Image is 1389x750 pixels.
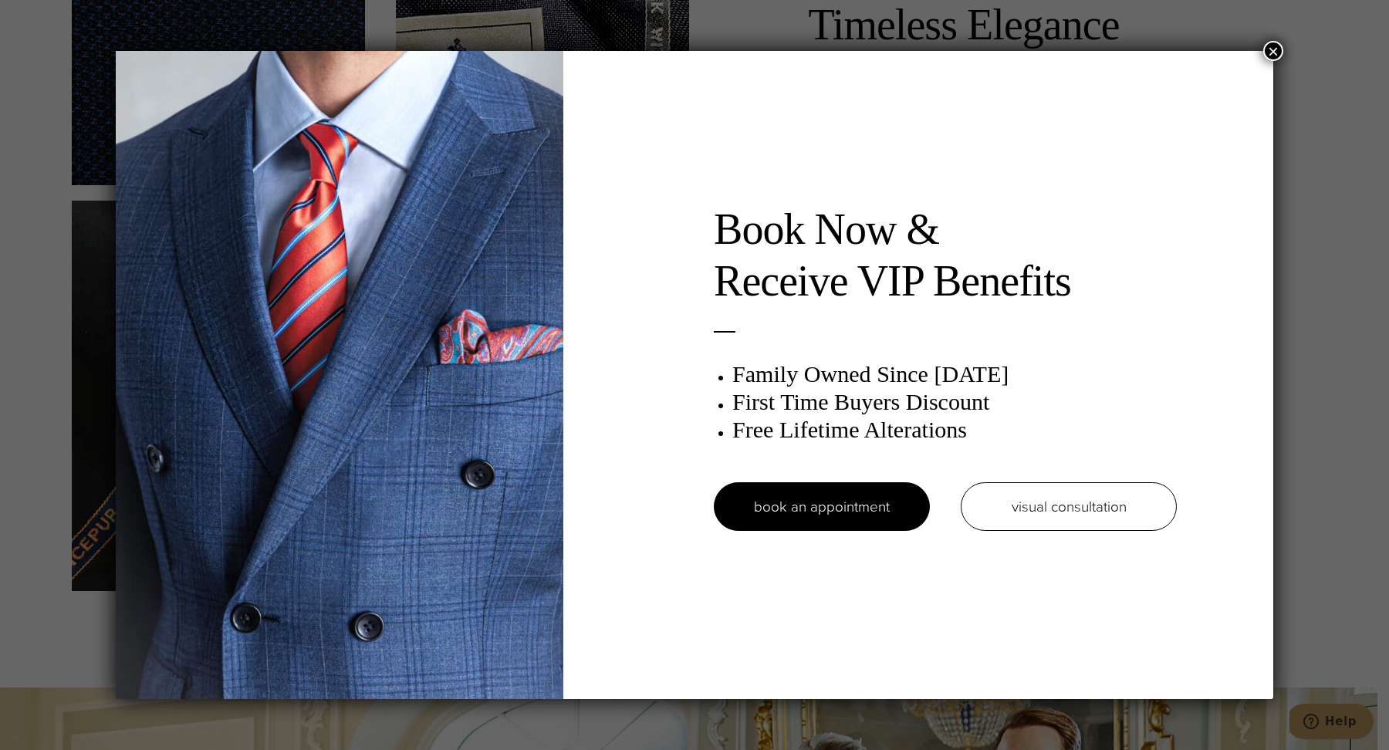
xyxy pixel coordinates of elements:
[961,482,1177,531] a: visual consultation
[732,416,1177,444] h3: Free Lifetime Alterations
[732,388,1177,416] h3: First Time Buyers Discount
[35,11,67,25] span: Help
[714,482,930,531] a: book an appointment
[714,204,1177,307] h2: Book Now & Receive VIP Benefits
[1263,41,1283,61] button: Close
[732,360,1177,388] h3: Family Owned Since [DATE]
